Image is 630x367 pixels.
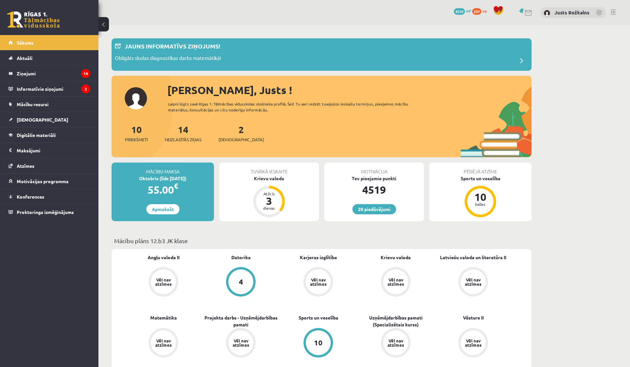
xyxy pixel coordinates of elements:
[219,175,319,218] a: Krievu valoda Atlicis 3 dienas
[112,175,214,182] div: Oktobris (līdz [DATE])
[17,178,69,184] span: Motivācijas programma
[9,158,90,173] a: Atzīmes
[429,163,532,175] div: Pēdējā atzīme
[125,124,148,143] a: 10Priekšmeti
[466,8,471,13] span: mP
[17,66,90,81] legend: Ziņojumi
[125,328,202,359] a: Vēl nav atzīmes
[324,175,424,182] div: Tev pieejamie punkti
[148,254,179,261] a: Angļu valoda II
[165,124,201,143] a: 14Neizlasītās ziņas
[9,97,90,112] a: Mācību resursi
[239,278,243,285] div: 4
[17,132,56,138] span: Digitālie materiāli
[9,81,90,96] a: Informatīvie ziņojumi2
[9,35,90,50] a: Sākums
[9,189,90,204] a: Konferences
[280,328,357,359] a: 10
[125,42,220,50] p: Jauns informatīvs ziņojums!
[168,101,420,113] div: Laipni lūgts savā Rīgas 1. Tālmācības vidusskolas skolnieka profilā. Šeit Tu vari redzēt tuvojošo...
[115,42,528,68] a: Jauns informatīvs ziņojums! Obligāts skolas diagnostikas darbs matemātikā!
[232,338,250,347] div: Vēl nav atzīmes
[472,8,481,15] span: 297
[482,8,487,13] span: xp
[429,175,532,182] div: Sports un veselība
[387,278,405,286] div: Vēl nav atzīmes
[471,202,490,206] div: balles
[9,50,90,66] a: Aktuāli
[202,314,280,328] a: Projekta darbs - Uzņēmējdarbības pamati
[17,55,32,61] span: Aktuāli
[544,10,550,16] img: Justs Rožkalns
[17,209,74,215] span: Proktoringa izmēģinājums
[259,192,279,196] div: Atlicis
[259,196,279,206] div: 3
[112,163,214,175] div: Mācību maksa
[219,175,319,182] div: Krievu valoda
[463,314,484,321] a: Vēsture II
[17,81,90,96] legend: Informatīvie ziņojumi
[17,194,44,200] span: Konferences
[280,267,357,298] a: Vēl nav atzīmes
[464,338,482,347] div: Vēl nav atzīmes
[9,112,90,127] a: [DEMOGRAPHIC_DATA]
[125,136,148,143] span: Priekšmeti
[314,339,323,346] div: 10
[219,163,319,175] div: Tuvākā ieskaite
[309,278,327,286] div: Vēl nav atzīmes
[81,85,90,93] i: 2
[165,136,201,143] span: Neizlasītās ziņas
[154,278,173,286] div: Vēl nav atzīmes
[381,254,411,261] a: Krievu valoda
[454,8,471,13] a: 4519 mP
[17,163,34,169] span: Atzīmes
[464,278,482,286] div: Vēl nav atzīmes
[112,182,214,198] div: 55.00
[352,204,396,214] a: 20 piedāvājumi
[202,328,280,359] a: Vēl nav atzīmes
[434,328,512,359] a: Vēl nav atzīmes
[7,11,60,28] a: Rīgas 1. Tālmācības vidusskola
[299,314,338,321] a: Sports un veselība
[17,40,33,46] span: Sākums
[9,66,90,81] a: Ziņojumi14
[114,236,529,245] p: Mācību plāns 12.b3 JK klase
[9,174,90,189] a: Motivācijas programma
[9,127,90,143] a: Digitālie materiāli
[202,267,280,298] a: 4
[219,136,264,143] span: [DEMOGRAPHIC_DATA]
[115,54,221,64] p: Obligāts skolas diagnostikas darbs matemātikā!
[357,314,434,328] a: Uzņēmējdarbības pamati (Specializētais kurss)
[387,338,405,347] div: Vēl nav atzīmes
[357,328,434,359] a: Vēl nav atzīmes
[324,182,424,198] div: 4519
[17,117,68,123] span: [DEMOGRAPHIC_DATA]
[150,314,177,321] a: Matemātika
[555,9,589,16] a: Justs Rožkalns
[300,254,337,261] a: Karjeras izglītība
[9,143,90,158] a: Maksājumi
[434,267,512,298] a: Vēl nav atzīmes
[231,254,251,261] a: Datorika
[357,267,434,298] a: Vēl nav atzīmes
[167,82,532,98] div: [PERSON_NAME], Justs !
[429,175,532,218] a: Sports un veselība 10 balles
[154,338,173,347] div: Vēl nav atzīmes
[471,192,490,202] div: 10
[17,101,49,107] span: Mācību resursi
[174,181,178,191] span: €
[472,8,490,13] a: 297 xp
[324,163,424,175] div: Motivācija
[146,204,179,214] a: Apmaksāt
[219,124,264,143] a: 2[DEMOGRAPHIC_DATA]
[9,204,90,220] a: Proktoringa izmēģinājums
[81,69,90,78] i: 14
[259,206,279,210] div: dienas
[17,143,90,158] legend: Maksājumi
[125,267,202,298] a: Vēl nav atzīmes
[440,254,506,261] a: Latviešu valoda un literatūra II
[454,8,465,15] span: 4519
